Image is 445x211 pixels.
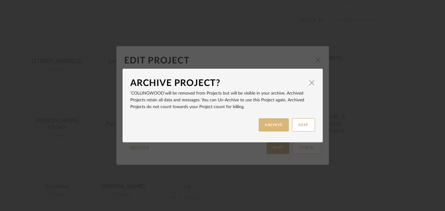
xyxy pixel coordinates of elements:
[130,90,315,110] p: will be removed from Projects but will be visible in your archive. Archived Projects retain all d...
[259,118,289,132] button: ARCHIVE
[306,76,318,89] button: Close
[130,91,165,95] span: 'Collingwood'
[130,76,306,90] div: Archive Project?
[292,118,315,132] button: KEEP
[130,76,315,90] dialog-header: Archive Project?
